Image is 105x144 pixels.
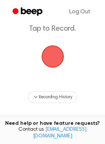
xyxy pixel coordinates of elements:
a: Log Out [62,3,98,21]
button: Recording History [28,91,77,103]
p: Tap to Record. [13,24,92,34]
img: Beep Logo [42,45,64,68]
span: Recording History [39,94,72,100]
span: Contact us [4,127,101,140]
a: Beep [7,5,49,19]
a: [EMAIL_ADDRESS][DOMAIN_NAME] [33,127,87,139]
